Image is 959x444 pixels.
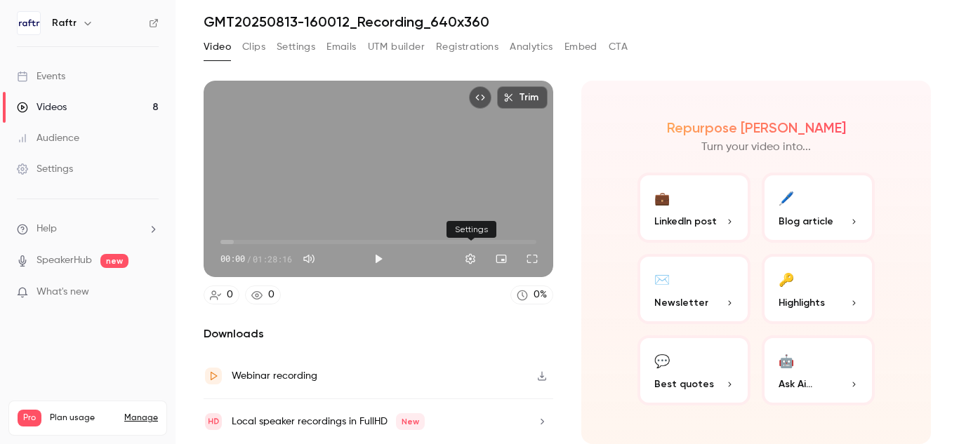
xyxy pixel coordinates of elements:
[534,288,547,302] div: 0 %
[654,295,708,310] span: Newsletter
[762,254,875,324] button: 🔑Highlights
[456,245,484,273] button: Settings
[762,335,875,405] button: 🤖Ask Ai...
[326,36,356,58] button: Emails
[396,413,425,430] span: New
[204,285,239,304] a: 0
[245,285,281,304] a: 0
[654,187,670,208] div: 💼
[17,162,73,176] div: Settings
[487,245,515,273] button: Turn on miniplayer
[779,268,794,290] div: 🔑
[17,100,67,114] div: Videos
[227,288,233,302] div: 0
[510,285,553,304] a: 0%
[50,412,116,424] span: Plan usage
[637,173,750,243] button: 💼LinkedIn post
[124,412,158,424] a: Manage
[667,119,846,136] h2: Repurpose [PERSON_NAME]
[253,253,292,265] span: 01:28:16
[510,36,553,58] button: Analytics
[654,349,670,371] div: 💬
[277,36,315,58] button: Settings
[52,16,77,30] h6: Raftr
[779,214,833,229] span: Blog article
[779,295,825,310] span: Highlights
[232,368,317,384] div: Webinar recording
[654,377,714,391] span: Best quotes
[762,173,875,243] button: 🖊️Blog article
[295,245,323,273] button: Mute
[37,253,92,268] a: SpeakerHub
[17,69,65,83] div: Events
[364,245,392,273] button: Play
[204,36,231,58] button: Video
[37,222,57,236] span: Help
[268,288,275,302] div: 0
[204,325,553,342] h2: Downloads
[100,254,128,268] span: new
[17,131,79,145] div: Audience
[654,214,717,229] span: LinkedIn post
[204,13,931,30] h1: GMT20250813-160012_Recording_640x360
[469,86,491,109] button: Embed video
[779,377,812,391] span: Ask Ai...
[17,222,159,236] li: help-dropdown-opener
[246,253,251,265] span: /
[37,285,89,300] span: What's new
[18,410,41,426] span: Pro
[779,349,794,371] div: 🤖
[637,254,750,324] button: ✉️Newsletter
[609,36,628,58] button: CTA
[436,36,498,58] button: Registrations
[232,413,425,430] div: Local speaker recordings in FullHD
[220,253,245,265] span: 00:00
[368,36,425,58] button: UTM builder
[779,187,794,208] div: 🖊️
[654,268,670,290] div: ✉️
[564,36,597,58] button: Embed
[18,12,40,34] img: Raftr
[701,139,811,156] p: Turn your video into...
[497,86,548,109] button: Trim
[518,245,546,273] button: Full screen
[447,221,496,238] div: Settings
[220,253,292,265] div: 00:00
[242,36,265,58] button: Clips
[637,335,750,405] button: 💬Best quotes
